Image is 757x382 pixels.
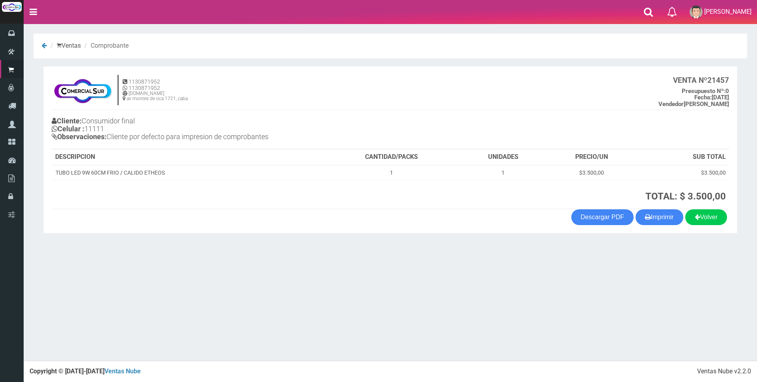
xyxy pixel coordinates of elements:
div: Ventas Nube v2.2.0 [697,367,751,376]
strong: Copyright © [DATE]-[DATE] [30,367,141,375]
h4: Consumidor final 11111 Cliente por defecto para impresion de comprobantes [52,115,390,144]
td: 1 [323,165,461,180]
b: [PERSON_NAME] [658,101,729,108]
b: Celular : [52,125,84,133]
b: Cliente: [52,117,82,125]
li: Comprobante [82,41,129,50]
td: 1 [461,165,546,180]
strong: TOTAL: $ 3.500,00 [645,191,726,202]
h5: 1130871952 1130871952 [123,79,188,91]
img: f695dc5f3a855ddc19300c990e0c55a2.jpg [52,75,114,106]
strong: VENTA Nº [673,76,707,85]
strong: Vendedor [658,101,684,108]
th: UNIDADES [461,149,546,165]
th: PRECIO/UN [546,149,637,165]
span: [PERSON_NAME] [704,8,751,15]
th: DESCRIPCION [52,149,323,165]
b: 0 [682,88,729,95]
th: CANTIDAD/PACKS [323,149,461,165]
strong: Fecha: [694,94,712,101]
li: Ventas [48,41,81,50]
a: Descargar PDF [571,209,634,225]
td: $3.500,00 [637,165,729,180]
th: SUB TOTAL [637,149,729,165]
strong: Presupuesto Nº: [682,88,725,95]
img: User Image [690,6,703,19]
td: TUBO LED 9W 60CM FRIO / CALIDO ETHEOS [52,165,323,180]
b: [DATE] [694,94,729,101]
b: 21457 [673,76,729,85]
td: $3.500,00 [546,165,637,180]
a: Volver [685,209,727,225]
img: Logo grande [2,2,22,12]
a: Ventas Nube [104,367,141,375]
button: Imprimir [636,209,683,225]
h6: [DOMAIN_NAME] av montes de oca 1721, caba [123,91,188,101]
b: Observaciones: [52,132,106,141]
